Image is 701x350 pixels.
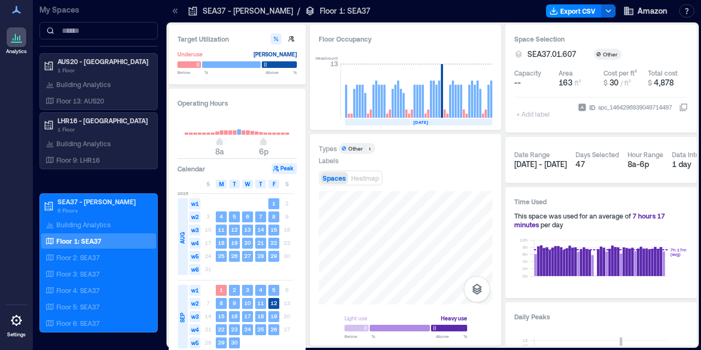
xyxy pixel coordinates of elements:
[245,180,250,188] span: W
[231,313,238,319] text: 16
[271,326,277,332] text: 26
[259,180,262,188] span: T
[231,326,238,332] text: 23
[178,232,187,244] span: AUG
[189,264,200,275] span: w6
[3,24,30,58] a: Analytics
[206,180,210,188] span: S
[319,144,337,153] div: Types
[189,225,200,236] span: w3
[56,319,100,328] p: Floor 6: SEA37
[219,180,224,188] span: M
[246,286,249,293] text: 3
[514,77,521,88] span: --
[244,300,251,306] text: 10
[441,313,467,324] div: Heavy use
[220,300,223,306] text: 8
[597,102,673,113] div: spc_1464296939049714497
[231,339,238,346] text: 30
[58,206,150,215] p: 6 Floors
[189,285,200,296] span: w1
[231,226,238,233] text: 12
[323,174,346,182] span: Spaces
[648,68,677,77] div: Total cost
[320,5,370,16] p: Floor 1: SEA37
[58,197,150,206] p: SEA37 - [PERSON_NAME]
[654,78,674,87] span: 4,878
[514,33,688,44] h3: Space Selection
[177,49,203,60] div: Underuse
[514,196,688,207] h3: Time Used
[514,68,541,77] div: Capacity
[520,237,528,243] tspan: 10h
[177,97,297,108] h3: Operating Hours
[522,244,528,250] tspan: 8h
[56,96,104,105] p: Floor 13: AUS20
[177,163,205,174] h3: Calendar
[527,49,589,60] button: SEA37.01.607
[218,339,225,346] text: 29
[514,106,554,122] span: + Add label
[218,313,225,319] text: 15
[189,198,200,209] span: w1
[522,273,528,279] tspan: 0h
[648,79,652,87] span: $
[589,102,595,113] span: ID
[257,326,264,332] text: 25
[679,103,688,112] button: IDspc_1464296939049714497
[254,49,297,60] div: [PERSON_NAME]
[231,253,238,259] text: 26
[628,150,663,159] div: Hour Range
[522,337,528,343] tspan: 12
[348,145,363,152] div: Other
[56,139,111,148] p: Building Analytics
[233,180,236,188] span: T
[271,313,277,319] text: 19
[58,125,150,134] p: 1 Floor
[344,333,375,340] span: Below %
[189,311,200,322] span: w3
[413,119,428,125] text: [DATE]
[559,78,572,87] span: 163
[514,77,554,88] button: --
[620,2,670,20] button: Amazon
[514,159,567,169] span: [DATE] - [DATE]
[257,226,264,233] text: 14
[514,150,550,159] div: Date Range
[56,237,101,245] p: Floor 1: SEA37
[177,33,297,44] h3: Target Utilization
[522,259,528,264] tspan: 4h
[604,68,637,77] div: Cost per ft²
[218,326,225,332] text: 22
[514,311,688,322] h3: Daily Peaks
[259,286,262,293] text: 4
[189,211,200,222] span: w2
[257,313,264,319] text: 18
[233,213,236,220] text: 5
[178,313,187,323] span: SEP
[271,300,277,306] text: 12
[349,172,381,184] button: Heatmap
[218,226,225,233] text: 11
[603,50,619,58] div: Other
[56,269,100,278] p: Floor 3: SEA37
[297,5,300,16] p: /
[56,286,100,295] p: Floor 4: SEA37
[271,239,277,246] text: 22
[594,49,635,60] button: Other
[514,211,688,229] div: This space was used for an average of per day
[319,33,492,44] div: Floor Occupancy
[285,180,289,188] span: S
[522,266,528,271] tspan: 2h
[233,286,236,293] text: 2
[58,66,150,74] p: 1 Floor
[58,116,150,125] p: LHR16 - [GEOGRAPHIC_DATA]
[56,302,100,311] p: Floor 5: SEA37
[259,213,262,220] text: 7
[271,253,277,259] text: 29
[189,337,200,348] span: w5
[610,78,618,87] span: 30
[546,4,602,18] button: Export CSV
[257,239,264,246] text: 21
[244,326,251,332] text: 24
